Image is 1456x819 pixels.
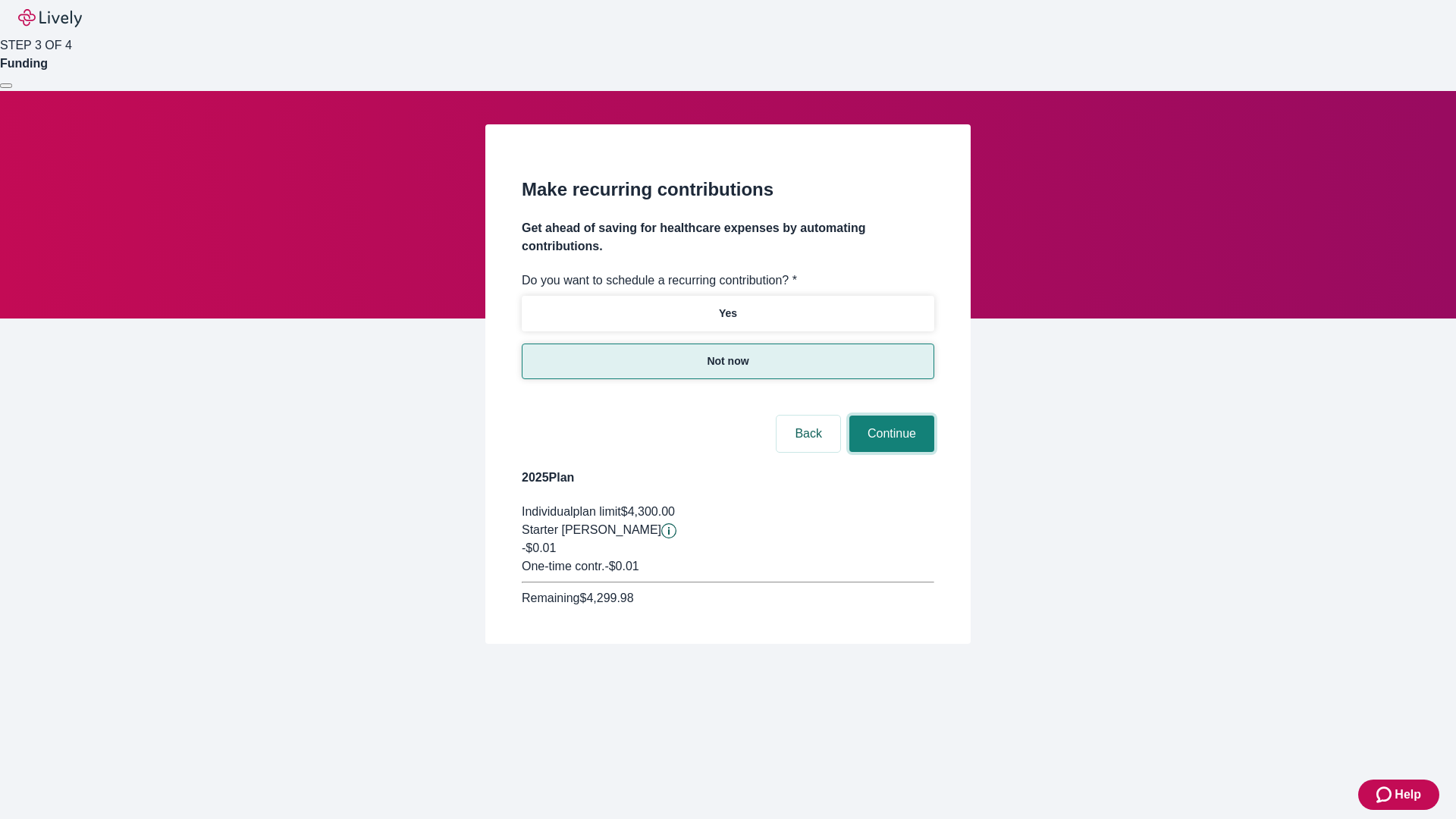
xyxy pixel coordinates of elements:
[661,523,676,538] button: Lively will contribute $0.01 to establish your account
[18,9,82,27] img: Lively
[661,523,676,538] svg: Starter penny details
[522,505,621,518] span: Individual plan limit
[719,306,737,322] p: Yes
[604,560,639,573] span: - $0.01
[522,469,934,487] h4: 2025 Plan
[522,541,556,554] span: -$0.01
[522,296,934,331] button: Yes
[1395,786,1421,804] span: Help
[522,219,934,256] h4: Get ahead of saving for healthcare expenses by automating contributions.
[522,560,604,573] span: One-time contr.
[522,344,934,379] button: Not now
[777,416,840,452] button: Back
[522,176,934,203] h2: Make recurring contributions
[579,591,633,604] span: $4,299.98
[1376,786,1395,804] svg: Zendesk support icon
[621,505,675,518] span: $4,300.00
[522,591,579,604] span: Remaining
[522,523,661,536] span: Starter [PERSON_NAME]
[1358,780,1439,810] button: Zendesk support iconHelp
[707,353,748,369] p: Not now
[849,416,934,452] button: Continue
[522,271,797,290] label: Do you want to schedule a recurring contribution? *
